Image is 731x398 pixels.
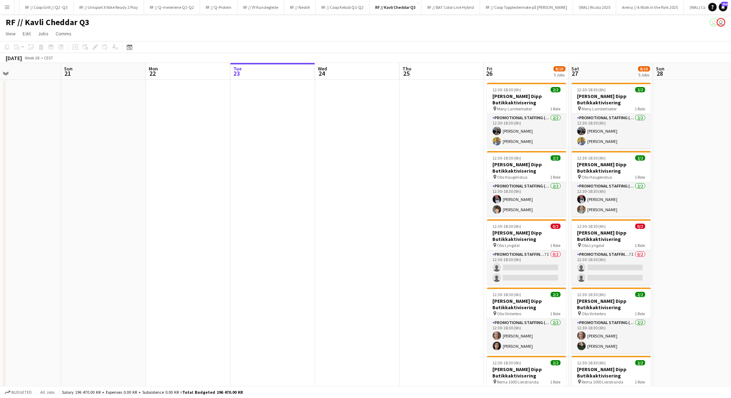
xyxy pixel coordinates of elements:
a: Comms [53,29,74,38]
span: All jobs [39,390,56,395]
span: 8/10 [554,66,566,71]
h1: RF // Kavli Cheddar Q3 [6,17,90,28]
button: Budgeted [4,388,33,396]
span: 12:30-18:30 (6h) [493,360,521,365]
span: 2/2 [635,87,645,92]
app-card-role: Promotional Staffing (Promotional Staff)2/212:30-18:30 (6h)[PERSON_NAME][PERSON_NAME] [572,182,651,217]
span: Sun [64,65,73,72]
span: 25 [401,69,411,77]
app-job-card: 12:30-18:30 (6h)2/2[PERSON_NAME] Dipp Butikkaktivisering Obs Vinterbro1 RolePromotional Staffing ... [572,288,651,353]
span: 1 Role [635,311,645,316]
span: Rema 1000 Lierstranda [582,379,624,385]
button: RF // Coop Grill // Q2 -Q3 [19,0,74,14]
app-user-avatar: Alexander Skeppland Hole [710,18,718,27]
span: 2/2 [551,87,561,92]
span: Comms [56,30,72,37]
span: Edit [23,30,31,37]
a: View [3,29,18,38]
span: Obs Vinterbro [582,311,606,316]
span: 1 Role [635,174,645,180]
app-card-role: Promotional Staffing (Promotional Staff)7I0/212:30-18:30 (6h) [572,250,651,285]
span: 28 [655,69,665,77]
app-card-role: Promotional Staffing (Promotional Staff)2/212:30-18:30 (6h)[PERSON_NAME][PERSON_NAME] [572,114,651,148]
button: RF // Coop Toppledermøte på [PERSON_NAME] [480,0,573,14]
button: RF // Nestlé [284,0,316,14]
div: 5 Jobs [554,72,565,77]
span: 24 [317,69,327,77]
span: 27 [571,69,579,77]
app-card-role: Promotional Staffing (Promotional Staff)7I0/212:30-18:30 (6h) [487,250,566,285]
button: RF // Q-Protein [200,0,238,14]
button: RF // BAT Color Line Hybrid [422,0,480,14]
span: 2/2 [551,360,561,365]
span: 12:30-18:30 (6h) [493,224,521,229]
h3: [PERSON_NAME] Dipp Butikkaktivisering [487,93,566,106]
span: 12:30-18:30 (6h) [493,292,521,297]
div: [DATE] [6,54,22,62]
span: Obs Haugenstua [582,174,612,180]
span: Week 38 [23,55,41,60]
span: 2/2 [635,155,645,161]
span: Obs Haugenstua [497,174,528,180]
app-card-role: Promotional Staffing (Promotional Staff)2/212:30-18:30 (6h)[PERSON_NAME][PERSON_NAME] [487,319,566,353]
span: Rema 1000 Lierstranda [497,379,539,385]
span: 1 Role [635,106,645,111]
app-job-card: 12:30-18:30 (6h)0/2[PERSON_NAME] Dipp Butikkaktivisering Obs Lyngdal1 RolePromotional Staffing (P... [487,219,566,285]
app-job-card: 12:30-18:30 (6h)2/2[PERSON_NAME] Dipp Butikkaktivisering Obs Haugenstua1 RolePromotional Staffing... [487,151,566,217]
span: Sat [572,65,579,72]
span: 22 [148,69,158,77]
span: Meny Lambertseter [582,106,617,111]
span: 1 Role [550,379,561,385]
span: Wed [318,65,327,72]
span: 12:30-18:30 (6h) [577,224,606,229]
h3: [PERSON_NAME] Dipp Butikkaktivisering [572,230,651,242]
span: View [6,30,16,37]
span: 1 Role [635,243,645,248]
span: 0/2 [551,224,561,229]
span: Mon [149,65,158,72]
h3: [PERSON_NAME] Dipp Butikkaktivisering [572,366,651,379]
span: Obs Vinterbro [497,311,521,316]
button: RF // VY Kundeglede [238,0,284,14]
span: 2/2 [635,292,645,297]
h3: [PERSON_NAME] Dipp Butikkaktivisering [487,298,566,311]
h3: [PERSON_NAME] Dipp Butikkaktivisering [487,366,566,379]
app-card-role: Promotional Staffing (Promotional Staff)2/212:30-18:30 (6h)[PERSON_NAME][PERSON_NAME] [487,182,566,217]
h3: [PERSON_NAME] Dipp Butikkaktivisering [572,93,651,106]
button: (WAL) Ricola 2025 [573,0,616,14]
app-user-avatar: Alexander Skeppland Hole [717,18,725,27]
span: Fri [487,65,493,72]
span: Obs Lyngdal [582,243,605,248]
span: Meny Lambertseter [497,106,532,111]
span: 21 [63,69,73,77]
div: 12:30-18:30 (6h)2/2[PERSON_NAME] Dipp Butikkaktivisering Obs Haugenstua1 RolePromotional Staffing... [572,151,651,217]
button: Arena // A Walk in the Park 2025 [616,0,684,14]
span: 12:30-18:30 (6h) [577,87,606,92]
div: 12:30-18:30 (6h)0/2[PERSON_NAME] Dipp Butikkaktivisering Obs Lyngdal1 RolePromotional Staffing (P... [572,219,651,285]
span: Sun [656,65,665,72]
h3: [PERSON_NAME] Dipp Butikkaktivisering [572,161,651,174]
span: 2/2 [551,155,561,161]
app-job-card: 12:30-18:30 (6h)2/2[PERSON_NAME] Dipp Butikkaktivisering Obs Vinterbro1 RolePromotional Staffing ... [487,288,566,353]
div: Salary 196 470.00 KR + Expenses 0.00 KR + Subsistence 0.00 KR = [62,390,243,395]
a: Jobs [35,29,51,38]
span: Jobs [38,30,48,37]
span: 1 Role [550,106,561,111]
span: 8/10 [638,66,650,71]
span: 1 Role [635,379,645,385]
span: 12:30-18:30 (6h) [577,155,606,161]
a: 230 [719,3,727,11]
span: 26 [486,69,493,77]
h3: [PERSON_NAME] Dipp Butikkaktivisering [487,230,566,242]
span: Obs Lyngdal [497,243,520,248]
div: 12:30-18:30 (6h)2/2[PERSON_NAME] Dipp Butikkaktivisering Meny Lambertseter1 RolePromotional Staff... [487,83,566,148]
span: 12:30-18:30 (6h) [577,292,606,297]
div: 12:30-18:30 (6h)2/2[PERSON_NAME] Dipp Butikkaktivisering Meny Lambertseter1 RolePromotional Staff... [572,83,651,148]
span: 23 [232,69,242,77]
button: RF // Coop Kebab Q1-Q2 [316,0,370,14]
span: 12:30-18:30 (6h) [493,87,521,92]
button: RF // Unisport X Nike Ready 2 Play [74,0,144,14]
